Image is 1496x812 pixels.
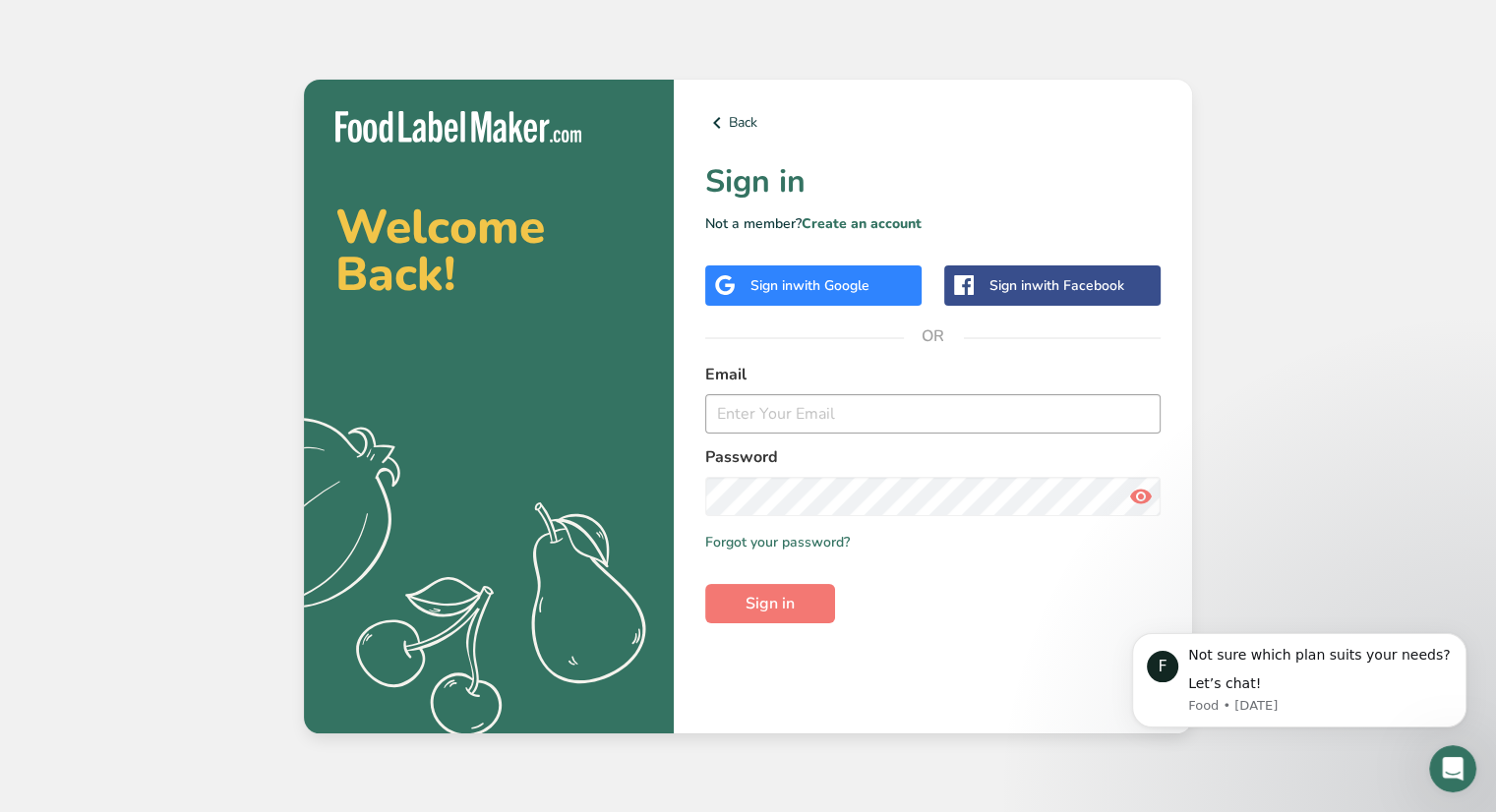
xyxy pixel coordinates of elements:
[335,203,642,298] h2: Welcome Back!
[705,584,835,623] button: Sign in
[793,276,869,295] span: with Google
[335,111,581,144] img: Food Label Maker
[705,532,850,552] a: Forgot your password?
[1032,276,1124,295] span: with Facebook
[705,363,1161,386] label: Email
[705,158,1161,205] h1: Sign in
[989,275,1124,296] div: Sign in
[802,214,922,233] a: Create an account
[746,592,795,615] span: Sign in
[904,307,963,366] span: OR
[705,213,1161,234] p: Not a member?
[750,275,869,296] div: Sign in
[1103,604,1496,759] iframe: Intercom notifications message
[705,111,1161,135] a: Back
[705,394,1161,434] input: Enter Your Email
[705,445,1161,469] label: Password
[1429,745,1476,792] iframe: Intercom live chat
